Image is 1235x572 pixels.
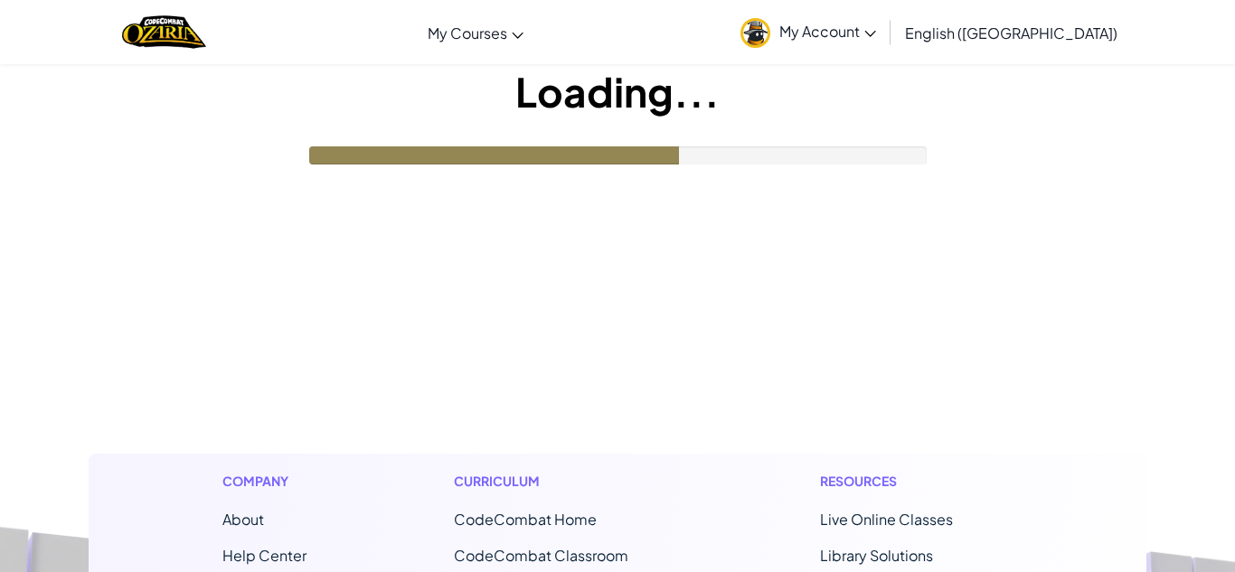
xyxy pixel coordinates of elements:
[222,510,264,529] a: About
[905,23,1117,42] span: English ([GEOGRAPHIC_DATA])
[222,546,306,565] a: Help Center
[454,546,628,565] a: CodeCombat Classroom
[419,8,533,57] a: My Courses
[428,23,507,42] span: My Courses
[222,472,306,491] h1: Company
[820,472,1013,491] h1: Resources
[122,14,206,51] img: Home
[820,510,953,529] a: Live Online Classes
[454,510,597,529] span: CodeCombat Home
[820,546,933,565] a: Library Solutions
[122,14,206,51] a: Ozaria by CodeCombat logo
[454,472,673,491] h1: Curriculum
[731,4,885,61] a: My Account
[740,18,770,48] img: avatar
[896,8,1127,57] a: English ([GEOGRAPHIC_DATA])
[779,22,876,41] span: My Account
